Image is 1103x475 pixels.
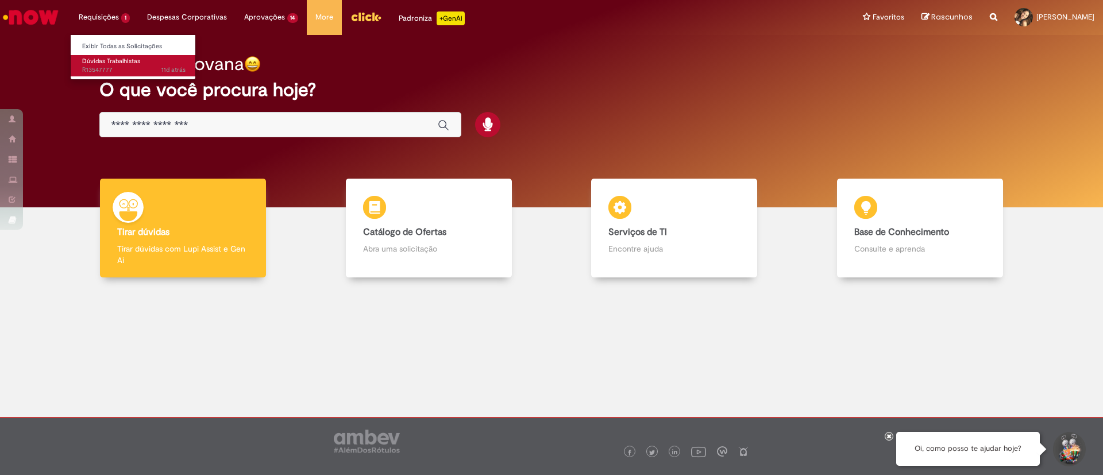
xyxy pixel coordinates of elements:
b: Base de Conhecimento [854,226,949,238]
span: Rascunhos [931,11,973,22]
span: Requisições [79,11,119,23]
b: Serviços de TI [608,226,667,238]
img: logo_footer_workplace.png [717,446,727,457]
span: More [315,11,333,23]
p: Tirar dúvidas com Lupi Assist e Gen Ai [117,243,249,266]
img: logo_footer_ambev_rotulo_gray.png [334,430,400,453]
div: Padroniza [399,11,465,25]
img: ServiceNow [1,6,60,29]
img: logo_footer_linkedin.png [672,449,678,456]
a: Aberto R13547777 : Dúvidas Trabalhistas [71,55,197,76]
img: logo_footer_facebook.png [627,450,633,455]
span: [PERSON_NAME] [1036,12,1094,22]
p: Consulte e aprenda [854,243,986,254]
span: R13547777 [82,65,186,75]
a: Catálogo de Ofertas Abra uma solicitação [306,179,552,278]
b: Catálogo de Ofertas [363,226,446,238]
span: 14 [287,13,299,23]
span: Aprovações [244,11,285,23]
ul: Requisições [70,34,196,80]
a: Rascunhos [921,12,973,23]
p: Abra uma solicitação [363,243,495,254]
a: Tirar dúvidas Tirar dúvidas com Lupi Assist e Gen Ai [60,179,306,278]
img: logo_footer_naosei.png [738,446,749,457]
p: +GenAi [437,11,465,25]
div: Oi, como posso te ajudar hoje? [896,432,1040,466]
span: Favoritos [873,11,904,23]
span: Despesas Corporativas [147,11,227,23]
span: Dúvidas Trabalhistas [82,57,140,65]
img: logo_footer_twitter.png [649,450,655,455]
h2: O que você procura hoje? [99,80,1004,100]
a: Serviços de TI Encontre ajuda [551,179,797,278]
span: 11d atrás [161,65,186,74]
p: Encontre ajuda [608,243,740,254]
a: Base de Conhecimento Consulte e aprenda [797,179,1043,278]
time: 18/09/2025 15:21:20 [161,65,186,74]
img: happy-face.png [244,56,261,72]
span: 1 [121,13,130,23]
img: click_logo_yellow_360x200.png [350,8,381,25]
button: Iniciar Conversa de Suporte [1051,432,1086,466]
img: logo_footer_youtube.png [691,444,706,459]
b: Tirar dúvidas [117,226,169,238]
a: Exibir Todas as Solicitações [71,40,197,53]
